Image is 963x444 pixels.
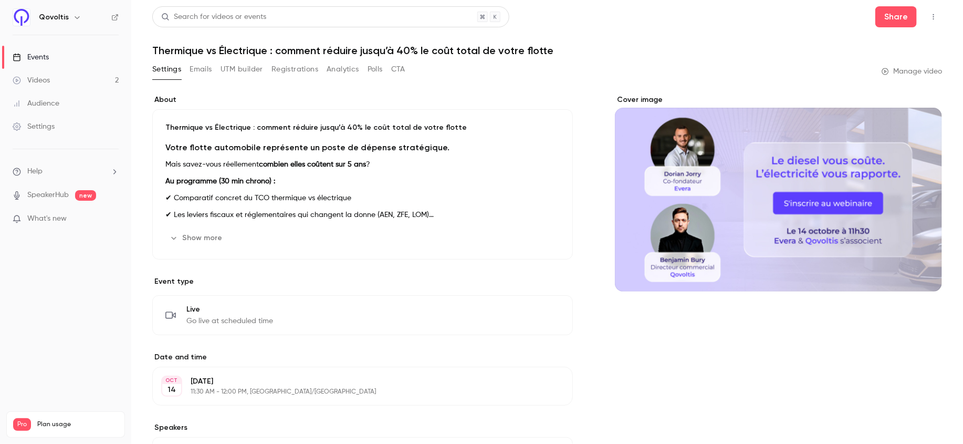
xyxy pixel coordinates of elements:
[13,98,59,109] div: Audience
[13,9,30,26] img: Qovoltis
[27,213,67,224] span: What's new
[882,66,942,77] a: Manage video
[327,61,359,78] button: Analytics
[161,12,266,23] div: Search for videos or events
[186,316,273,326] span: Go live at scheduled time
[27,190,69,201] a: SpeakerHub
[165,142,449,152] strong: Votre flotte automobile représente un poste de dépense stratégique.
[162,377,181,384] div: OCT
[165,209,560,221] p: ✔ Les leviers fiscaux et réglementaires qui changent la donne (AEN, ZFE, LOM)
[165,192,560,204] p: ✔ Comparatif concret du TCO thermique vs électrique
[152,422,573,433] label: Speakers
[39,12,69,23] h6: Qovoltis
[186,304,273,315] span: Live
[168,385,176,395] p: 14
[221,61,263,78] button: UTM builder
[615,95,942,105] label: Cover image
[13,52,49,63] div: Events
[615,95,942,292] section: Cover image
[875,6,917,27] button: Share
[259,161,366,168] strong: combien elles coûtent sur 5 ans
[152,352,573,363] label: Date and time
[13,75,50,86] div: Videos
[152,276,573,287] p: Event type
[191,388,517,396] p: 11:30 AM - 12:00 PM, [GEOGRAPHIC_DATA]/[GEOGRAPHIC_DATA]
[152,44,942,57] h1: Thermique vs Électrique : comment réduire jusqu’à 40% le coût total de votre flotte
[165,122,560,133] p: Thermique vs Électrique : comment réduire jusqu’à 40% le coût total de votre flotte
[391,61,405,78] button: CTA
[191,376,517,387] p: [DATE]
[27,166,43,177] span: Help
[165,158,560,171] p: Mais savez-vous réellement ?
[37,420,118,429] span: Plan usage
[75,190,96,201] span: new
[13,121,55,132] div: Settings
[13,166,119,177] li: help-dropdown-opener
[152,95,573,105] label: About
[165,178,275,185] strong: Au programme (30 min chrono) :
[152,61,181,78] button: Settings
[368,61,383,78] button: Polls
[271,61,318,78] button: Registrations
[165,230,228,246] button: Show more
[190,61,212,78] button: Emails
[13,418,31,431] span: Pro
